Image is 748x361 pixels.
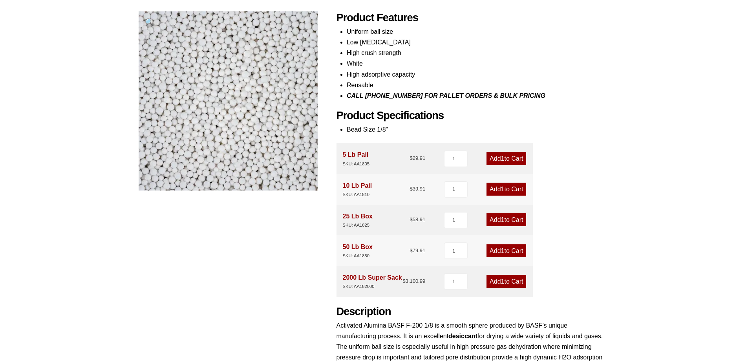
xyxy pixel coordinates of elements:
[337,11,610,24] h2: Product Features
[486,183,526,196] a: Add1to Cart
[410,247,425,253] bdi: 79.91
[347,80,610,90] li: Reusable
[347,26,610,37] li: Uniform ball size
[448,333,477,339] strong: desiccant
[347,48,610,58] li: High crush strength
[343,180,372,198] div: 10 Lb Pail
[337,305,610,318] h2: Description
[145,18,154,26] span: 🔍
[410,155,412,161] span: $
[501,247,505,254] span: 1
[347,92,545,99] i: CALL [PHONE_NUMBER] FOR PALLET ORDERS & BULK PRICING
[139,11,160,33] a: View full-screen image gallery
[501,186,505,192] span: 1
[410,186,412,192] span: $
[501,216,505,223] span: 1
[337,109,610,122] h2: Product Specifications
[343,252,373,260] div: SKU: AA1850
[347,58,610,69] li: White
[347,69,610,80] li: High adsorptive capacity
[343,160,369,168] div: SKU: AA1805
[501,278,505,285] span: 1
[343,191,372,198] div: SKU: AA1810
[402,278,425,284] bdi: 3,100.99
[486,152,526,165] a: Add1to Cart
[486,275,526,288] a: Add1to Cart
[410,216,412,222] span: $
[402,278,405,284] span: $
[343,283,402,290] div: SKU: AA182000
[501,155,505,162] span: 1
[410,247,412,253] span: $
[343,242,373,260] div: 50 Lb Box
[410,155,425,161] bdi: 29.91
[343,222,373,229] div: SKU: AA1825
[410,216,425,222] bdi: 58.91
[343,272,402,290] div: 2000 Lb Super Sack
[486,213,526,226] a: Add1to Cart
[347,124,610,135] li: Bead Size 1/8"
[347,37,610,48] li: Low [MEDICAL_DATA]
[410,186,425,192] bdi: 39.91
[343,211,373,229] div: 25 Lb Box
[486,244,526,257] a: Add1to Cart
[343,149,369,167] div: 5 Lb Pail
